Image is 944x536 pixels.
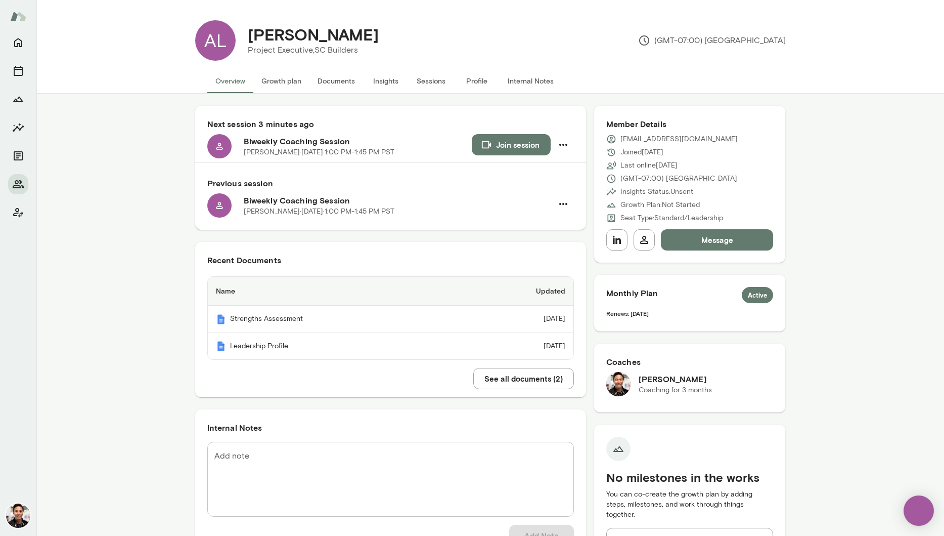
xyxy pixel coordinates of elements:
p: Seat Type: Standard/Leadership [620,213,723,223]
button: Growth Plan [8,89,28,109]
img: Albert Villarde [6,504,30,528]
h6: Recent Documents [207,254,574,266]
button: See all documents (2) [473,368,574,389]
th: Strengths Assessment [208,306,462,333]
button: Client app [8,202,28,223]
p: (GMT-07:00) [GEOGRAPHIC_DATA] [620,174,737,184]
img: Mento [216,341,226,351]
h6: Member Details [606,118,774,130]
p: Growth Plan: Not Started [620,200,700,210]
button: Message [661,229,774,251]
p: Coaching for 3 months [639,385,712,395]
span: Renews: [DATE] [606,310,649,317]
p: Project Executive, SC Builders [248,44,379,56]
button: Insights [363,69,409,93]
button: Documents [309,69,363,93]
button: Internal Notes [500,69,562,93]
p: You can co-create the growth plan by adding steps, milestones, and work through things together. [606,489,774,520]
p: (GMT-07:00) [GEOGRAPHIC_DATA] [638,34,786,47]
button: Sessions [8,61,28,81]
span: Active [742,291,774,301]
p: [PERSON_NAME] · [DATE] · 1:00 PM-1:45 PM PST [244,207,394,217]
button: Sessions [409,69,454,93]
th: Updated [461,277,573,306]
button: Overview [207,69,253,93]
th: Leadership Profile [208,333,462,360]
img: Mento [10,7,26,26]
td: [DATE] [461,333,573,360]
button: Members [8,174,28,194]
button: Profile [454,69,500,93]
img: Mento [216,314,226,324]
h6: Internal Notes [207,422,574,434]
h6: Biweekly Coaching Session [244,194,553,207]
button: Home [8,32,28,53]
button: Join session [472,134,551,155]
p: [EMAIL_ADDRESS][DOMAIN_NAME] [620,134,738,144]
h6: Next session 3 minutes ago [207,118,574,130]
img: Albert Villarde [606,372,631,396]
button: Documents [8,146,28,166]
p: Joined [DATE] [620,147,663,157]
div: AL [195,20,236,61]
h6: Biweekly Coaching Session [244,135,472,147]
h6: Monthly Plan [606,287,774,303]
p: Last online [DATE] [620,160,678,171]
td: [DATE] [461,306,573,333]
h6: Previous session [207,177,574,189]
h6: [PERSON_NAME] [639,373,712,385]
button: Growth plan [253,69,309,93]
h4: [PERSON_NAME] [248,25,379,44]
h6: Coaches [606,356,774,368]
button: Insights [8,117,28,138]
p: [PERSON_NAME] · [DATE] · 1:00 PM-1:45 PM PST [244,147,394,157]
p: Insights Status: Unsent [620,187,693,197]
h5: No milestones in the works [606,469,774,485]
th: Name [208,277,462,306]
